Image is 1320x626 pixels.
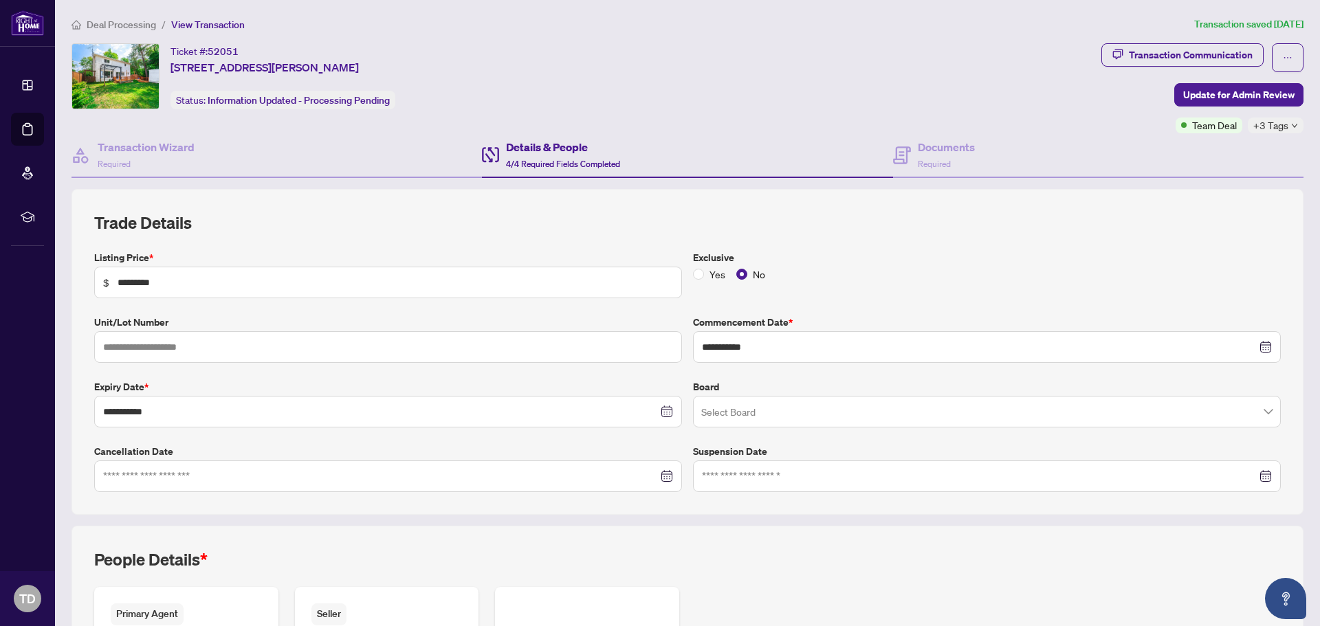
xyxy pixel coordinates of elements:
[693,250,1281,265] label: Exclusive
[162,16,166,32] li: /
[1291,122,1298,129] span: down
[506,139,620,155] h4: Details & People
[918,159,951,169] span: Required
[171,19,245,31] span: View Transaction
[1283,53,1292,63] span: ellipsis
[94,315,682,330] label: Unit/Lot Number
[170,59,359,76] span: [STREET_ADDRESS][PERSON_NAME]
[103,275,109,290] span: $
[98,159,131,169] span: Required
[1174,83,1303,107] button: Update for Admin Review
[1101,43,1264,67] button: Transaction Communication
[1265,578,1306,619] button: Open asap
[170,43,239,59] div: Ticket #:
[693,444,1281,459] label: Suspension Date
[11,10,44,36] img: logo
[111,603,184,625] span: Primary Agent
[94,250,682,265] label: Listing Price
[71,20,81,30] span: home
[208,94,390,107] span: Information Updated - Processing Pending
[98,139,195,155] h4: Transaction Wizard
[1129,44,1253,66] div: Transaction Communication
[94,548,208,570] h2: People Details
[693,315,1281,330] label: Commencement Date
[1192,118,1237,133] span: Team Deal
[170,91,395,109] div: Status:
[311,603,346,625] span: Seller
[1253,118,1288,133] span: +3 Tags
[506,159,620,169] span: 4/4 Required Fields Completed
[94,444,682,459] label: Cancellation Date
[208,45,239,58] span: 52051
[918,139,975,155] h4: Documents
[1194,16,1303,32] article: Transaction saved [DATE]
[704,267,731,282] span: Yes
[72,44,159,109] img: IMG-N12388632_1.jpg
[94,379,682,394] label: Expiry Date
[1183,84,1295,106] span: Update for Admin Review
[693,379,1281,394] label: Board
[87,19,156,31] span: Deal Processing
[747,267,771,282] span: No
[94,212,1281,234] h2: Trade Details
[19,589,36,608] span: TD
